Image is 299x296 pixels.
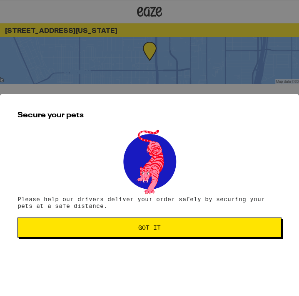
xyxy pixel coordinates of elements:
p: Please help our drivers deliver your order safely by securing your pets at a safe distance. [17,196,282,209]
img: pets [115,127,184,196]
span: Help [19,6,36,13]
span: Got it [138,225,161,230]
h2: Secure your pets [17,111,282,119]
button: Got it [17,218,282,238]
